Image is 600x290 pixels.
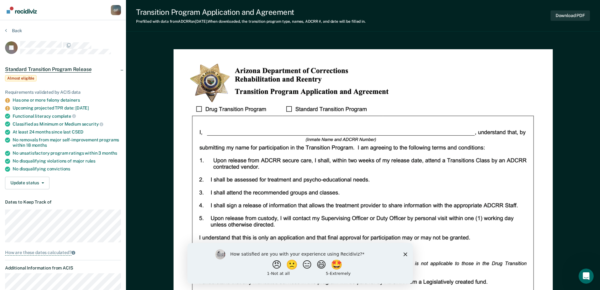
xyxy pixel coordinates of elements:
[579,269,594,284] iframe: Intercom live chat
[5,265,121,271] dt: Additional Information from ACIS
[13,113,121,119] div: Functional literacy
[13,137,121,148] div: No removals from major self-improvement programs within 18
[5,90,121,95] div: Requirements validated by ACIS data
[47,166,70,171] span: convictions
[13,166,121,172] div: No disqualifying
[13,158,121,164] div: No disqualifying violations of major
[5,250,121,255] a: How are these dates calculated?
[5,66,91,73] span: Standard Transition Program Release
[13,151,121,156] div: No unsatisfactory program ratings within 3
[32,143,47,148] span: months
[111,5,121,15] button: Profile dropdown button
[5,199,121,205] dt: Dates to Keep Track of
[5,250,71,256] div: How are these dates calculated?
[102,151,117,156] span: months
[5,75,37,81] span: Almost eligible
[7,7,37,14] img: Recidiviz
[5,177,49,189] button: Update status
[82,121,104,127] span: security
[136,19,366,24] div: Prefilled with data from ADCRR on [DATE] . When downloaded, the transition program type, names, A...
[72,129,83,134] span: CSED
[13,98,121,103] div: Has one or more felony detainers
[13,105,121,111] div: Upcoming projected TPR date: [DATE]
[13,129,121,135] div: At least 24 months since last
[52,114,76,119] span: complete
[187,243,413,284] iframe: Survey by Kim from Recidiviz
[111,5,121,15] div: G F
[5,28,22,33] button: Back
[85,158,95,163] span: rules
[136,8,366,17] div: Transition Program Application and Agreement
[13,121,121,127] div: Classified as Minimum or Medium
[551,10,590,21] button: Download PDF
